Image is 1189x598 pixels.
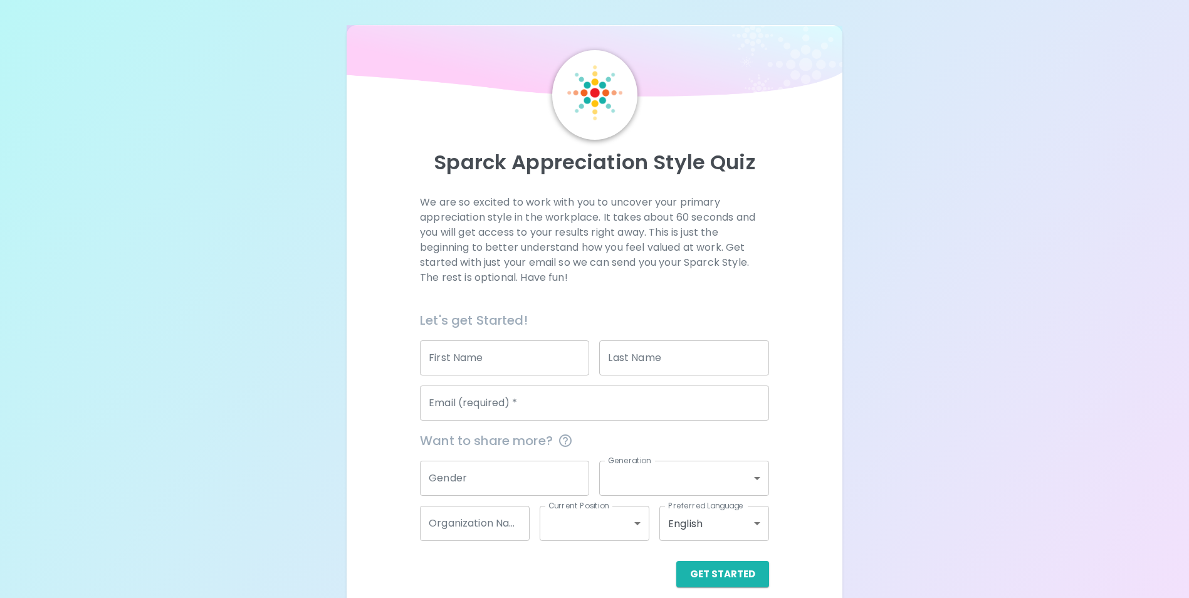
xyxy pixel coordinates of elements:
p: Sparck Appreciation Style Quiz [362,150,827,175]
p: We are so excited to work with you to uncover your primary appreciation style in the workplace. I... [420,195,769,285]
label: Generation [608,455,651,466]
button: Get Started [676,561,769,587]
span: Want to share more? [420,431,769,451]
div: English [659,506,769,541]
h6: Let's get Started! [420,310,769,330]
svg: This information is completely confidential and only used for aggregated appreciation studies at ... [558,433,573,448]
img: Sparck Logo [567,65,622,120]
label: Preferred Language [668,500,743,511]
img: wave [347,25,842,103]
label: Current Position [548,500,609,511]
